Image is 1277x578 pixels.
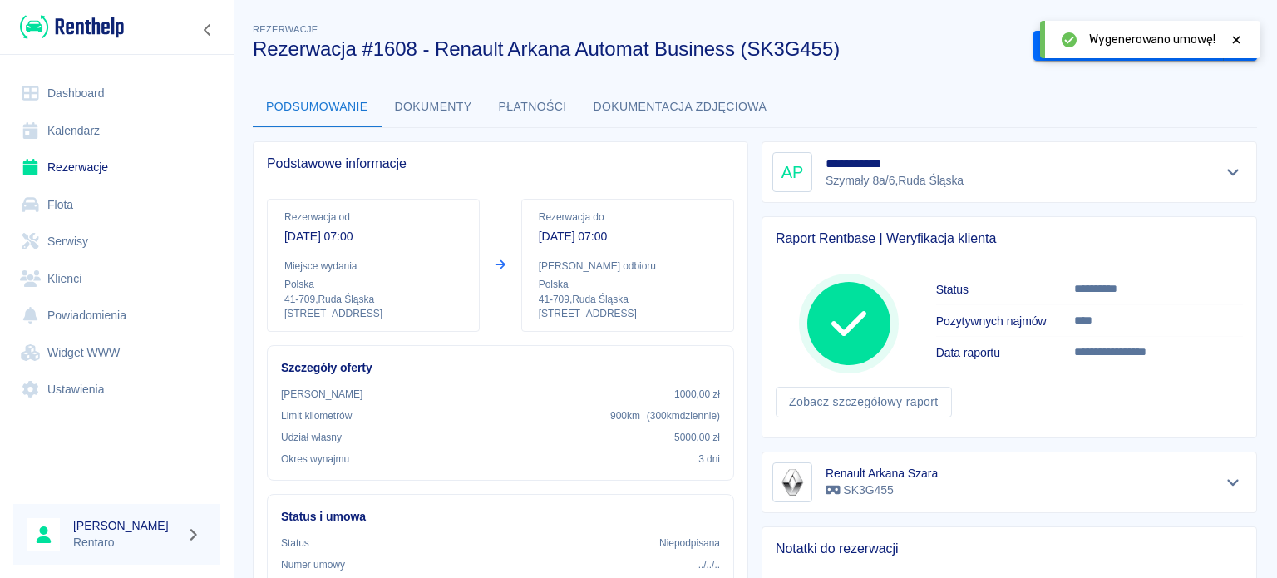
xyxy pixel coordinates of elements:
p: [PERSON_NAME] [281,387,362,402]
p: [STREET_ADDRESS] [284,307,462,321]
button: Zwiń nawigację [195,19,220,41]
a: Flota [13,186,220,224]
h6: Szczegóły oferty [281,359,720,377]
span: Wygenerowano umowę! [1089,31,1215,48]
p: Rezerwacja od [284,210,462,225]
p: [PERSON_NAME] odbioru [539,259,717,274]
h6: [PERSON_NAME] [73,517,180,534]
span: Rezerwacje [253,24,318,34]
p: Limit kilometrów [281,408,352,423]
div: AP [772,152,812,192]
a: Rezerwacje [13,149,220,186]
button: Pokaż szczegóły [1220,471,1247,494]
p: 41-709 , Ruda Śląska [284,292,462,307]
p: 3 dni [698,452,720,467]
h6: Status i umowa [281,508,720,526]
p: Polska [539,277,717,292]
p: Miejsce wydania [284,259,462,274]
p: 1000,00 zł [674,387,720,402]
button: Dokumentacja zdjęciowa [580,87,781,127]
span: Notatki do rezerwacji [776,541,1243,557]
a: Ustawienia [13,371,220,408]
a: Zobacz szczegółowy raport [776,387,952,417]
h6: Pozytywnych najmów [936,313,1074,329]
p: Rentaro [73,534,180,551]
p: Rezerwacja do [539,210,717,225]
span: ( 300 km dziennie ) [647,410,720,422]
p: 900 km [610,408,720,423]
a: Klienci [13,260,220,298]
a: Kalendarz [13,112,220,150]
p: Udział własny [281,430,342,445]
p: ../../.. [698,557,720,572]
p: 5000,00 zł [674,430,720,445]
h3: Rezerwacja #1608 - Renault Arkana Automat Business (SK3G455) [253,37,1020,61]
button: Podpisz umowę elektroniczną [1033,31,1224,62]
img: Renthelp logo [20,13,124,41]
h6: Data raportu [936,344,1074,361]
img: Image [776,466,809,499]
button: Pokaż szczegóły [1220,161,1247,184]
p: [STREET_ADDRESS] [539,307,717,321]
button: Płatności [486,87,580,127]
p: Status [281,536,309,551]
a: Serwisy [13,223,220,260]
h6: Status [936,281,1074,298]
span: Raport Rentbase | Weryfikacja klienta [776,230,1243,247]
a: Powiadomienia [13,297,220,334]
p: 41-709 , Ruda Śląska [539,292,717,307]
h6: Renault Arkana Szara [826,465,938,482]
p: [DATE] 07:00 [539,228,717,245]
button: Podsumowanie [253,87,382,127]
p: SK3G455 [826,482,938,499]
p: Numer umowy [281,557,345,572]
a: Widget WWW [13,334,220,372]
a: Renthelp logo [13,13,124,41]
p: Okres wynajmu [281,452,349,467]
p: Polska [284,277,462,292]
button: Dokumenty [382,87,486,127]
a: Dashboard [13,75,220,112]
p: [DATE] 07:00 [284,228,462,245]
span: Podstawowe informacje [267,156,734,172]
p: Niepodpisana [659,536,720,551]
p: Szymały 8a/6 , Ruda Śląska [826,172,967,190]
